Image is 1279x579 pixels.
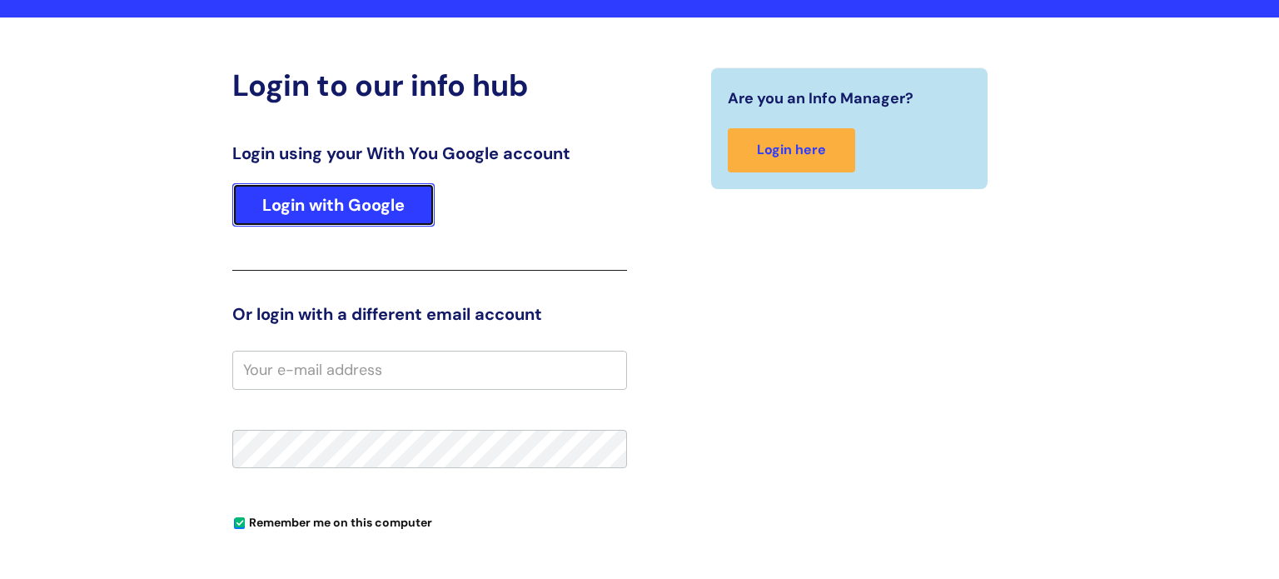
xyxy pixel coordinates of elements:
[232,143,627,163] h3: Login using your With You Google account
[232,304,627,324] h3: Or login with a different email account
[234,518,245,529] input: Remember me on this computer
[232,508,627,535] div: You can uncheck this option if you're logging in from a shared device
[232,351,627,389] input: Your e-mail address
[728,128,855,172] a: Login here
[728,85,913,112] span: Are you an Info Manager?
[232,512,432,530] label: Remember me on this computer
[232,67,627,103] h2: Login to our info hub
[232,183,435,227] a: Login with Google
